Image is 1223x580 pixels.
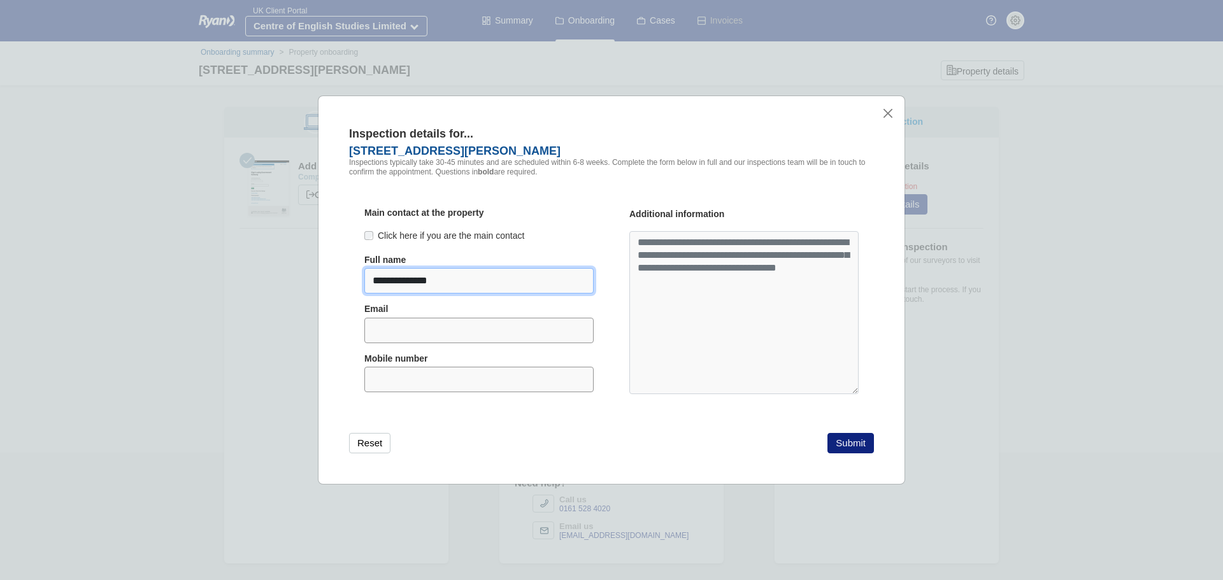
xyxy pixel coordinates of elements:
[478,167,494,176] b: bold
[364,255,406,266] label: Full name
[364,304,388,315] label: Email
[364,353,428,365] label: Mobile number
[364,208,594,219] div: Main contact at the property
[349,144,874,159] div: [STREET_ADDRESS][PERSON_NAME]
[881,106,894,120] button: close
[827,433,874,453] button: Submit
[378,229,524,243] label: Click here if you are the main contact
[629,208,859,221] div: Additional information
[349,158,874,177] div: Inspections typically take 30-45 minutes and are scheduled within 6-8 weeks. Complete the form be...
[349,433,390,453] button: Reset
[349,127,859,141] div: Inspection details for...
